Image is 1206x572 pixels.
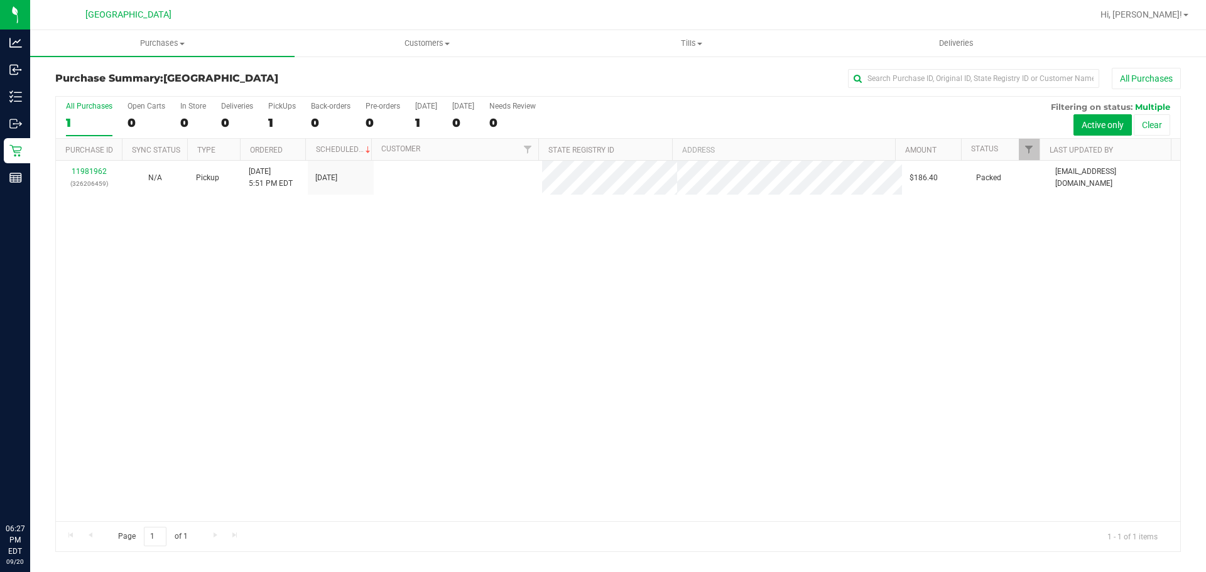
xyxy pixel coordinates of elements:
[63,178,114,190] p: (326206459)
[197,146,215,154] a: Type
[824,30,1089,57] a: Deliveries
[452,116,474,130] div: 0
[30,38,295,49] span: Purchases
[65,146,113,154] a: Purchase ID
[922,38,991,49] span: Deliveries
[489,102,536,111] div: Needs Review
[13,472,50,509] iframe: Resource center
[548,146,614,154] a: State Registry ID
[107,527,198,546] span: Page of 1
[366,102,400,111] div: Pre-orders
[132,146,180,154] a: Sync Status
[518,139,538,160] a: Filter
[9,144,22,157] inline-svg: Retail
[268,116,296,130] div: 1
[1097,527,1168,546] span: 1 - 1 of 1 items
[66,116,112,130] div: 1
[72,167,107,176] a: 11981962
[415,116,437,130] div: 1
[489,116,536,130] div: 0
[1112,68,1181,89] button: All Purchases
[144,527,166,546] input: 1
[415,102,437,111] div: [DATE]
[295,30,559,57] a: Customers
[9,63,22,76] inline-svg: Inbound
[128,102,165,111] div: Open Carts
[85,9,171,20] span: [GEOGRAPHIC_DATA]
[148,173,162,182] span: Not Applicable
[66,102,112,111] div: All Purchases
[1135,102,1170,112] span: Multiple
[55,73,430,84] h3: Purchase Summary:
[128,116,165,130] div: 0
[6,557,24,566] p: 09/20
[311,102,350,111] div: Back-orders
[163,72,278,84] span: [GEOGRAPHIC_DATA]
[6,523,24,557] p: 06:27 PM EDT
[1055,166,1173,190] span: [EMAIL_ADDRESS][DOMAIN_NAME]
[9,36,22,49] inline-svg: Analytics
[971,144,998,153] a: Status
[221,102,253,111] div: Deliveries
[221,116,253,130] div: 0
[315,172,337,184] span: [DATE]
[196,172,219,184] span: Pickup
[1051,102,1133,112] span: Filtering on status:
[311,116,350,130] div: 0
[976,172,1001,184] span: Packed
[148,172,162,184] button: N/A
[180,102,206,111] div: In Store
[1073,114,1132,136] button: Active only
[30,30,295,57] a: Purchases
[452,102,474,111] div: [DATE]
[848,69,1099,88] input: Search Purchase ID, Original ID, State Registry ID or Customer Name...
[250,146,283,154] a: Ordered
[316,145,373,154] a: Scheduled
[9,90,22,103] inline-svg: Inventory
[1050,146,1113,154] a: Last Updated By
[381,144,420,153] a: Customer
[9,171,22,184] inline-svg: Reports
[1019,139,1040,160] a: Filter
[180,116,206,130] div: 0
[905,146,937,154] a: Amount
[559,30,823,57] a: Tills
[9,117,22,130] inline-svg: Outbound
[249,166,293,190] span: [DATE] 5:51 PM EDT
[1100,9,1182,19] span: Hi, [PERSON_NAME]!
[910,172,938,184] span: $186.40
[295,38,558,49] span: Customers
[1134,114,1170,136] button: Clear
[366,116,400,130] div: 0
[268,102,296,111] div: PickUps
[560,38,823,49] span: Tills
[672,139,895,161] th: Address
